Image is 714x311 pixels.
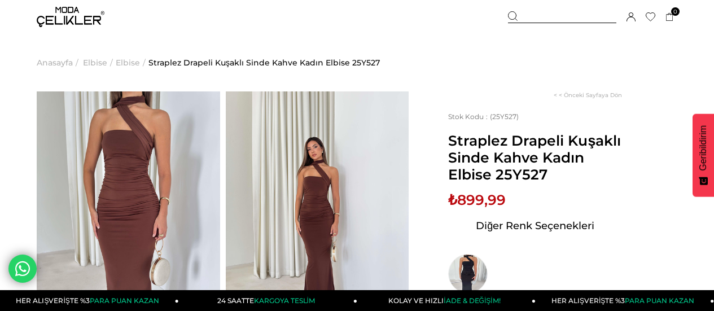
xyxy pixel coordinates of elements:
[444,296,500,305] span: İADE & DEĞİŞİM!
[116,34,148,91] li: >
[254,296,315,305] span: KARGOYA TESLİM
[116,34,140,91] a: Elbise
[37,34,81,91] li: >
[448,191,506,208] span: ₺899,99
[179,290,357,311] a: 24 SAATTEKARGOYA TESLİM
[37,7,104,27] img: logo
[693,114,714,197] button: Geribildirim - Show survey
[83,34,116,91] li: >
[698,125,708,171] span: Geribildirim
[83,34,107,91] a: Elbise
[148,34,380,91] a: Straplez Drapeli Kuşaklı Sinde Kahve Kadın Elbise 25Y527
[536,290,714,311] a: HER ALIŞVERİŞTE %3PARA PUAN KAZAN
[448,112,519,121] span: (25Y527)
[665,13,674,21] a: 0
[1,290,179,311] a: HER ALIŞVERİŞTE %3PARA PUAN KAZAN
[625,296,694,305] span: PARA PUAN KAZAN
[448,132,622,183] span: Straplez Drapeli Kuşaklı Sinde Kahve Kadın Elbise 25Y527
[448,112,490,121] span: Stok Kodu
[554,91,622,99] a: < < Önceki Sayfaya Dön
[671,7,680,16] span: 0
[357,290,536,311] a: KOLAY VE HIZLIİADE & DEĞİŞİM!
[476,217,594,235] span: Diğer Renk Seçenekleri
[90,296,159,305] span: PARA PUAN KAZAN
[448,254,488,294] img: Straplez Drapeli Kuşaklı Sinde Siyah Kadın Elbise 25Y527
[37,34,73,91] a: Anasayfa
